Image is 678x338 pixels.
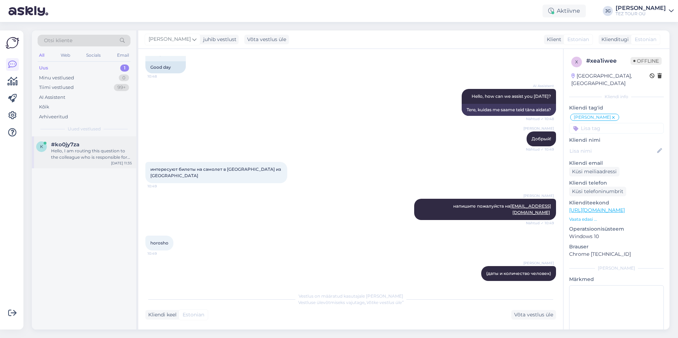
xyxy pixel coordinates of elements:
[39,113,68,120] div: Arhiveeritud
[574,115,611,119] span: [PERSON_NAME]
[575,59,578,64] span: x
[527,83,554,89] span: AI Assistent
[599,36,629,43] div: Klienditugi
[44,37,72,44] span: Otsi kliente
[569,250,664,258] p: Chrome [TECHNICAL_ID]
[200,36,237,43] div: juhib vestlust
[616,5,674,17] a: [PERSON_NAME]TEZ TOUR OÜ
[148,184,174,189] span: 10:49
[38,51,46,60] div: All
[40,144,43,149] span: k
[569,104,664,112] p: Kliendi tag'id
[569,187,626,196] div: Küsi telefoninumbrit
[569,216,664,222] p: Vaata edasi ...
[486,271,551,276] span: (даты и количество человек)
[298,300,404,305] span: Vestluse ülevõtmiseks vajutage
[59,51,72,60] div: Web
[569,159,664,167] p: Kliendi email
[616,5,666,11] div: [PERSON_NAME]
[569,233,664,240] p: Windows 10
[630,57,662,65] span: Offline
[523,260,554,266] span: [PERSON_NAME]
[586,57,630,65] div: # xea1iwee
[39,94,65,101] div: AI Assistent
[511,310,556,320] div: Võta vestlus üle
[571,72,650,87] div: [GEOGRAPHIC_DATA], [GEOGRAPHIC_DATA]
[527,281,554,287] span: 10:50
[603,6,613,16] div: JG
[116,51,130,60] div: Email
[39,64,48,72] div: Uus
[510,203,551,215] a: [EMAIL_ADDRESS][DOMAIN_NAME]
[543,5,586,17] div: Aktiivne
[150,240,168,246] span: horosho
[145,311,177,319] div: Kliendi keel
[299,293,403,299] span: Vestlus on määratud kasutajale [PERSON_NAME]
[39,103,49,111] div: Kõik
[569,179,664,187] p: Kliendi telefon
[569,207,625,213] a: [URL][DOMAIN_NAME]
[114,84,129,91] div: 99+
[523,126,554,131] span: [PERSON_NAME]
[111,160,132,166] div: [DATE] 11:35
[523,193,554,198] span: [PERSON_NAME]
[453,203,551,215] span: напишите пожалуйста на
[68,126,101,132] span: Uued vestlused
[150,167,282,178] span: интересуют билеты на самолет в [GEOGRAPHIC_DATA] из [GEOGRAPHIC_DATA]
[120,64,129,72] div: 1
[51,148,132,160] div: Hello, I am routing this question to the colleague who is responsible for this topic. The reply m...
[51,141,79,148] span: #ko0jy7za
[119,74,129,81] div: 0
[567,36,589,43] span: Estonian
[569,225,664,233] p: Operatsioonisüsteem
[526,116,554,122] span: Nähtud ✓ 10:48
[569,276,664,283] p: Märkmed
[244,35,289,44] div: Võta vestlus üle
[365,300,404,305] i: „Võtke vestlus üle”
[635,36,656,43] span: Estonian
[569,123,664,134] input: Lisa tag
[569,167,619,176] div: Küsi meiliaadressi
[569,243,664,250] p: Brauser
[145,61,186,73] div: Good day
[149,35,191,43] span: [PERSON_NAME]
[526,220,554,226] span: Nähtud ✓ 10:49
[39,74,74,81] div: Minu vestlused
[544,36,561,43] div: Klient
[85,51,102,60] div: Socials
[532,136,551,141] span: Добрый!
[148,74,174,79] span: 10:48
[616,11,666,17] div: TEZ TOUR OÜ
[569,199,664,207] p: Klienditeekond
[526,147,554,152] span: Nähtud ✓ 10:49
[183,311,204,319] span: Estonian
[462,104,556,116] div: Tere, kuidas me saame teid täna aidata?
[6,36,19,50] img: Askly Logo
[569,136,664,144] p: Kliendi nimi
[569,265,664,271] div: [PERSON_NAME]
[569,147,656,155] input: Lisa nimi
[148,251,174,256] span: 10:49
[569,94,664,100] div: Kliendi info
[39,84,74,91] div: Tiimi vestlused
[472,94,551,99] span: Hello, how can we assist you [DATE]?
